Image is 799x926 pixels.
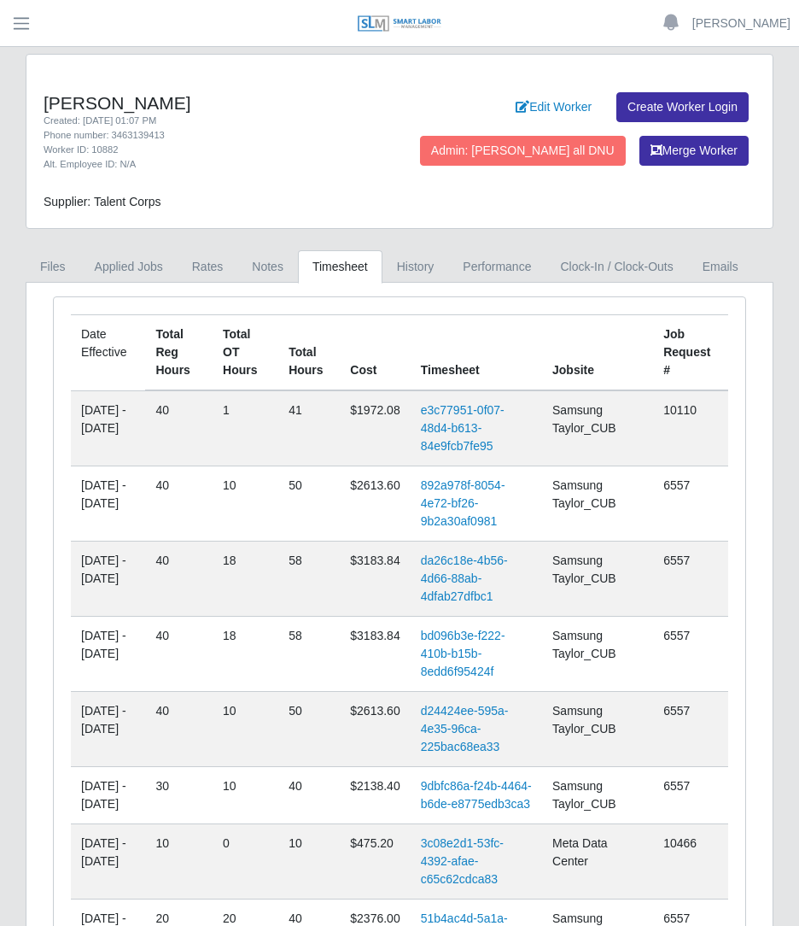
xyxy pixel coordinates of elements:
div: Alt. Employee ID: N/A [44,157,387,172]
a: Performance [448,250,545,284]
img: SLM Logo [357,15,442,33]
a: Rates [178,250,238,284]
a: Files [26,250,80,284]
td: 18 [213,542,278,617]
td: 10 [213,466,278,542]
a: Emails [688,250,753,284]
td: 40 [145,692,213,767]
th: Jobsite [542,315,653,391]
td: 40 [145,542,213,617]
td: $475.20 [340,824,410,900]
a: History [382,250,449,284]
div: Worker ID: 10882 [44,143,387,157]
td: 10 [213,692,278,767]
td: 50 [278,466,340,542]
a: 9dbfc86a-f24b-4464-b6de-e8775edb3ca3 [421,779,532,811]
td: [DATE] - [DATE] [71,617,145,692]
td: 50 [278,692,340,767]
th: Cost [340,315,410,391]
td: $1972.08 [340,390,410,466]
a: Applied Jobs [80,250,178,284]
a: 3c08e2d1-53fc-4392-afae-c65c62cdca83 [421,836,504,886]
span: Supplier: Talent Corps [44,195,160,208]
th: Total OT Hours [213,315,278,391]
td: $3183.84 [340,542,410,617]
span: 10110 [663,403,697,417]
a: Notes [237,250,298,284]
span: 6557 [663,478,690,492]
td: [DATE] - [DATE] [71,466,145,542]
td: 10 [145,824,213,900]
a: da26c18e-4b56-4d66-88ab-4dfab27dfbc1 [421,554,508,603]
td: 40 [145,617,213,692]
td: $3183.84 [340,617,410,692]
th: Total Hours [278,315,340,391]
span: 6557 [663,779,690,793]
span: 6557 [663,554,690,567]
td: 18 [213,617,278,692]
td: [DATE] - [DATE] [71,692,145,767]
span: Samsung Taylor_CUB [552,704,616,736]
span: 6557 [663,911,690,925]
button: Merge Worker [639,136,749,166]
td: [DATE] - [DATE] [71,390,145,466]
td: $2613.60 [340,692,410,767]
a: [PERSON_NAME] [692,15,790,32]
div: Created: [DATE] 01:07 PM [44,114,387,128]
td: 10 [278,824,340,900]
td: [DATE] - [DATE] [71,824,145,900]
span: Samsung Taylor_CUB [552,779,616,811]
td: 0 [213,824,278,900]
td: 40 [145,466,213,542]
span: 10466 [663,836,697,850]
a: Clock-In / Clock-Outs [545,250,687,284]
span: Samsung Taylor_CUB [552,478,616,510]
td: [DATE] - [DATE] [71,767,145,824]
td: 1 [213,390,278,466]
td: $2138.40 [340,767,410,824]
span: Samsung Taylor_CUB [552,629,616,660]
h4: [PERSON_NAME] [44,92,387,114]
th: Total Reg Hours [145,315,213,391]
td: 10 [213,767,278,824]
div: Phone number: 3463139413 [44,128,387,143]
a: 892a978f-8054-4e72-bf26-9b2a30af0981 [421,478,505,528]
td: 40 [145,390,213,466]
a: d24424ee-595a-4e35-96ca-225bac68ea33 [421,704,509,753]
button: Admin: [PERSON_NAME] all DNU [420,136,626,166]
a: Create Worker Login [616,92,749,122]
span: Samsung Taylor_CUB [552,403,616,435]
span: Meta Data Center [552,836,608,868]
span: 6557 [663,704,690,718]
td: Date Effective [71,315,145,391]
th: Job Request # [653,315,728,391]
a: bd096b3e-f222-410b-b15b-8edd6f95424f [421,629,505,678]
td: 40 [278,767,340,824]
td: 58 [278,542,340,617]
a: e3c77951-0f07-48d4-b613-84e9fcb7fe95 [421,403,504,453]
th: Timesheet [411,315,542,391]
span: 6557 [663,629,690,642]
td: $2613.60 [340,466,410,542]
a: Edit Worker [504,92,603,122]
td: 41 [278,390,340,466]
span: Samsung Taylor_CUB [552,554,616,585]
a: Timesheet [298,250,382,284]
td: 30 [145,767,213,824]
td: 58 [278,617,340,692]
td: [DATE] - [DATE] [71,542,145,617]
